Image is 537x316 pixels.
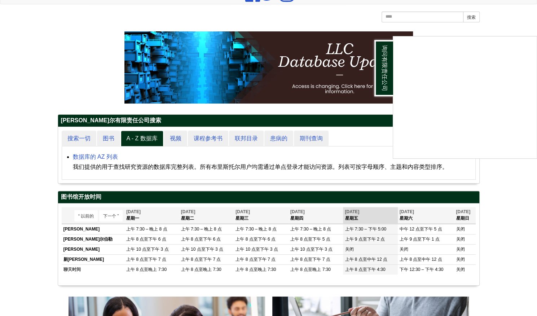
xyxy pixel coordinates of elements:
font: 上午 8 点至下午 7 点 [236,257,276,262]
img: HTML 教程 [124,31,413,104]
font: 星期二 [181,216,194,221]
font: [DATE] [290,209,305,214]
font: 患病的 [270,135,287,141]
font: “ 以前的 [78,214,94,219]
font: [DATE] [400,209,414,214]
font: 新[PERSON_NAME] [63,257,104,262]
a: 数据库的 AZ 列表 [73,154,118,160]
font: 上午 10 点至下午 3 点 [181,247,223,252]
font: 星期四 [290,216,303,221]
font: [PERSON_NAME]尔伯勒 [63,237,113,242]
font: 搜索 [467,15,476,20]
font: 关闭 [456,227,465,232]
font: 上午 8 点至下午 7 点 [290,257,330,262]
font: 上午 9 点至下午 1 点 [400,237,440,242]
div: 询问有限责任公司 [393,36,537,159]
font: [DATE] [181,209,195,214]
font: [PERSON_NAME] [63,247,100,252]
font: [DATE] [126,209,141,214]
font: 中午 12 点至下午 5 点 [400,227,442,232]
font: 上午 8 点至下午 7 点 [126,257,166,262]
font: 询问有限责任公司 [382,45,388,91]
font: 星期日 [456,216,469,221]
font: 上午 9 点至下午 2 点 [345,237,385,242]
font: 星期六 [400,216,413,221]
a: 询问有限责任公司 [374,40,393,96]
font: 上午 8 点至晚上 7:30 [290,267,331,272]
iframe: 聊天小部件 [393,36,537,158]
font: 星期三 [236,216,248,221]
font: 上午 8 点至下午 7 点 [181,257,221,262]
font: 上午 7:30 – 下午 5:00 [345,227,386,232]
font: 我们提供的用于查找研究资源的数据库完整列表。所有布里斯托尔用户均需通过单点登录才能访问资源。列表可按字母顺序、主题和内容类型排序。 [73,164,448,170]
font: 上午 8 点至下午 4:30 [345,267,385,272]
button: 搜索 [463,12,480,22]
font: 上午 7:30 – 晚上 8 点 [290,227,331,232]
font: 关闭 [456,267,465,272]
font: 搜索一切 [67,135,91,141]
font: 上午 8 点至下午 6 点 [236,237,276,242]
font: 上午 8 点至下午 6 点 [126,237,166,242]
font: 上午 8 点至中午 12 点 [345,257,387,262]
font: 联邦目录 [235,135,258,141]
font: [DATE] [456,209,470,214]
font: [DATE] [236,209,250,214]
font: 上午 8 点至晚上 7:30 [126,267,167,272]
font: 上午 8 点至下午 5 点 [290,237,330,242]
font: 上午 8 点至晚上 7:30 [181,267,221,272]
font: [DATE] [345,209,359,214]
font: 星期一 [126,216,139,221]
font: 期刊查询 [300,135,323,141]
font: 课程参考书 [194,135,223,141]
font: 关闭 [400,247,408,252]
font: 下午 12:30 – 下午 4:30 [400,267,443,272]
font: 视频 [170,135,181,141]
font: 上午 10 点至下午 3 点 [236,247,278,252]
font: 关闭 [456,257,465,262]
font: 上午 10 点至下午 3 点 [290,247,333,252]
font: 图书 [103,135,114,141]
font: 上午 8 点至晚上 7:30 [236,267,276,272]
button: “ 以前的 [74,210,98,221]
font: 关闭 [456,247,465,252]
font: 上午 10 点至下午 3 点 [126,247,168,252]
button: 下一个 ” [99,210,123,221]
font: 下一个 ” [103,214,119,219]
font: 上午 7:30 – 晚上 8 点 [236,227,276,232]
font: 图书馆开放时间 [61,194,101,200]
font: 上午 8 点至下午 6 点 [181,237,221,242]
font: 上午 7:30 – 晚上 8 点 [181,227,222,232]
font: [PERSON_NAME] [63,227,100,232]
font: 关闭 [456,237,465,242]
font: A - Z 数据库 [127,135,158,141]
font: 星期五 [345,216,358,221]
font: 上午 7:30 – 晚上 8 点 [126,227,167,232]
font: 关闭 [345,247,353,252]
font: [PERSON_NAME]尔有限责任公司搜索 [61,117,161,123]
font: 聊天时间 [63,267,81,272]
font: 上午 8 点至中午 12 点 [400,257,442,262]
